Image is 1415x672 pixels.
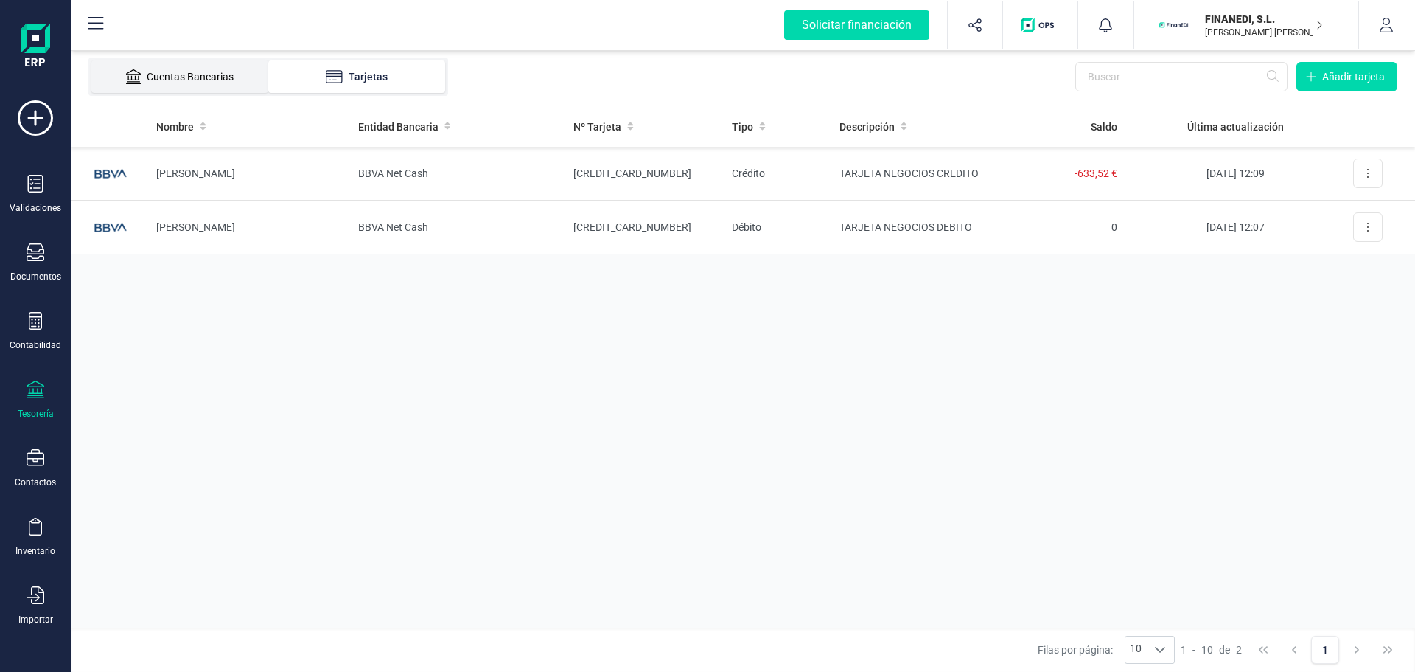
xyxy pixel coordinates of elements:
span: 1 [1181,642,1187,657]
div: - [1181,642,1242,657]
div: Importar [18,614,53,626]
td: Débito [720,201,828,254]
span: [DATE] 12:09 [1206,167,1265,179]
button: Next Page [1343,636,1371,664]
img: Logo de OPS [1021,18,1060,32]
button: Last Page [1374,636,1402,664]
td: BBVA Net Cash [346,201,562,254]
button: Page 1 [1311,636,1339,664]
span: de [1219,642,1230,657]
td: BBVA Net Cash [346,147,562,201]
span: -633,52 € [1075,167,1117,179]
span: Saldo [1091,119,1117,134]
button: First Page [1249,636,1277,664]
span: Entidad Bancaria [358,119,439,134]
button: FIFINANEDI, S.L.[PERSON_NAME] [PERSON_NAME] [1152,1,1341,49]
td: [PERSON_NAME] [144,147,346,201]
td: Crédito [720,147,828,201]
td: [CREDIT_CARD_NUMBER] [562,147,720,201]
span: 2 [1236,642,1242,657]
span: Última actualización [1187,119,1284,134]
img: Logo Finanedi [21,24,50,71]
td: TARJETA NEGOCIOS CREDITO [828,147,999,201]
td: [PERSON_NAME] [144,201,346,254]
div: Documentos [10,271,61,283]
img: FI [1158,9,1190,41]
p: FINANEDI, S.L. [1205,12,1323,27]
div: Contactos [15,477,56,488]
span: 10 [1201,642,1213,657]
td: [CREDIT_CARD_NUMBER] [562,201,720,254]
div: Inventario [15,545,55,557]
td: 0 [999,201,1130,254]
span: Nombre [156,119,194,134]
span: [DATE] 12:07 [1206,221,1265,233]
button: Previous Page [1280,636,1308,664]
div: Filas por página: [1038,636,1175,664]
span: 10 [1125,637,1146,663]
input: Buscar [1075,62,1288,91]
span: Añadir tarjeta [1322,69,1385,84]
img: Imagen de bbva_emp [88,151,133,195]
div: Contabilidad [10,339,61,351]
span: Nº Tarjeta [573,119,621,134]
p: [PERSON_NAME] [PERSON_NAME] [1205,27,1323,38]
button: Logo de OPS [1012,1,1069,49]
span: Tipo [732,119,753,134]
td: TARJETA NEGOCIOS DEBITO [828,201,999,254]
span: Descripción [839,119,895,134]
div: Solicitar financiación [784,10,929,40]
img: Imagen de bbva_emp [88,205,133,249]
div: Tesorería [18,408,54,420]
div: Tarjetas [298,69,416,84]
div: Validaciones [10,202,61,214]
button: Añadir tarjeta [1296,62,1397,91]
div: Cuentas Bancarias [121,69,239,84]
button: Solicitar financiación [766,1,947,49]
